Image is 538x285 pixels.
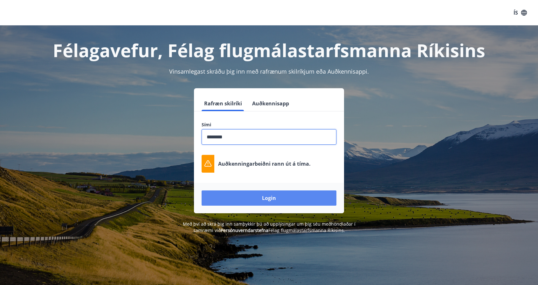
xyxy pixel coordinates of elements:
[221,227,268,233] a: Persónuverndarstefna
[183,221,355,233] span: Með því að skrá þig inn samþykkir þú að upplýsingar um þig séu meðhöndlaðar í samræmi við Félag f...
[48,38,490,62] h1: Félagavefur, Félag flugmálastarfsmanna Ríkisins
[202,96,245,111] button: Rafræn skilríki
[250,96,292,111] button: Auðkennisapp
[169,68,369,75] span: Vinsamlegast skráðu þig inn með rafrænum skilríkjum eða Auðkennisappi.
[510,7,530,18] button: ÍS
[218,160,311,167] p: Auðkenningarbeiðni rann út á tíma.
[202,122,336,128] label: Sími
[202,190,336,206] button: Login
